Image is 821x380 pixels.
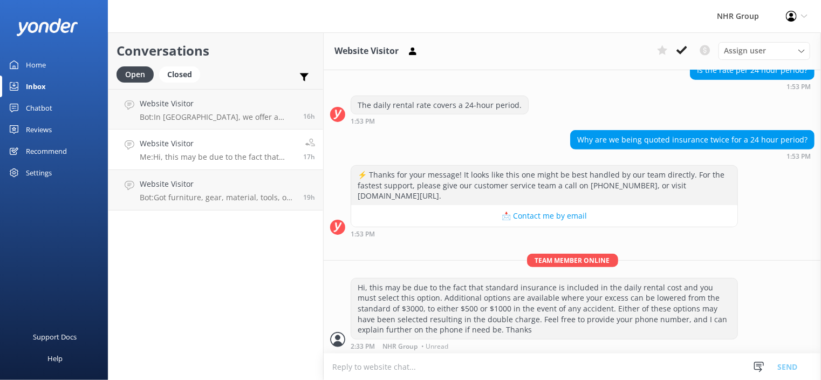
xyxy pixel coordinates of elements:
[108,170,323,211] a: Website VisitorBot:Got furniture, gear, material, tools, or freight to move? Take our quiz to fin...
[334,44,399,58] h3: Website Visitor
[33,326,77,348] div: Support Docs
[690,83,815,90] div: Oct 09 2025 01:53pm (UTC +13:00) Pacific/Auckland
[570,152,815,160] div: Oct 09 2025 01:53pm (UTC +13:00) Pacific/Auckland
[786,84,811,90] strong: 1:53 PM
[140,178,295,190] h4: Website Visitor
[159,68,206,80] a: Closed
[351,96,528,114] div: The daily rental rate covers a 24-hour period.
[26,76,46,97] div: Inbox
[719,42,810,59] div: Assign User
[26,54,46,76] div: Home
[159,66,200,83] div: Closed
[303,112,315,121] span: Oct 09 2025 03:15pm (UTC +13:00) Pacific/Auckland
[26,119,52,140] div: Reviews
[108,89,323,130] a: Website VisitorBot:In [GEOGRAPHIC_DATA], we offer a range of rentals including cargo vans and fur...
[351,205,737,227] button: 📩 Contact me by email
[16,18,78,36] img: yonder-white-logo.png
[117,68,159,80] a: Open
[108,130,323,170] a: Website VisitorMe:Hi, this may be due to the fact that standard insurance is included in the dail...
[351,118,375,125] strong: 1:53 PM
[140,98,295,110] h4: Website Visitor
[351,231,375,237] strong: 1:53 PM
[351,117,529,125] div: Oct 09 2025 01:53pm (UTC +13:00) Pacific/Auckland
[527,254,618,267] span: Team member online
[351,279,737,339] div: Hi, this may be due to the fact that standard insurance is included in the daily rental cost and ...
[303,152,315,161] span: Oct 09 2025 02:33pm (UTC +13:00) Pacific/Auckland
[140,152,295,162] p: Me: Hi, this may be due to the fact that standard insurance is included in the daily rental cost ...
[351,343,375,350] strong: 2:33 PM
[351,166,737,205] div: ⚡ Thanks for your message! It looks like this one might be best handled by our team directly. For...
[26,140,67,162] div: Recommend
[786,153,811,160] strong: 1:53 PM
[140,112,295,122] p: Bot: In [GEOGRAPHIC_DATA], we offer a range of rentals including cargo vans and furniture trailer...
[724,45,766,57] span: Assign user
[117,66,154,83] div: Open
[26,97,52,119] div: Chatbot
[421,343,448,350] span: • Unread
[351,230,738,237] div: Oct 09 2025 01:53pm (UTC +13:00) Pacific/Auckland
[140,138,295,150] h4: Website Visitor
[26,162,52,184] div: Settings
[47,348,63,369] div: Help
[690,61,814,79] div: Is the rate per 24 hour period?
[382,343,418,350] span: NHR Group
[117,40,315,61] h2: Conversations
[571,131,814,149] div: Why are we being quoted insurance twice for a 24 hour period?
[303,193,315,202] span: Oct 09 2025 11:52am (UTC +13:00) Pacific/Auckland
[351,342,738,350] div: Oct 09 2025 02:33pm (UTC +13:00) Pacific/Auckland
[140,193,295,202] p: Bot: Got furniture, gear, material, tools, or freight to move? Take our quiz to find the best veh...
